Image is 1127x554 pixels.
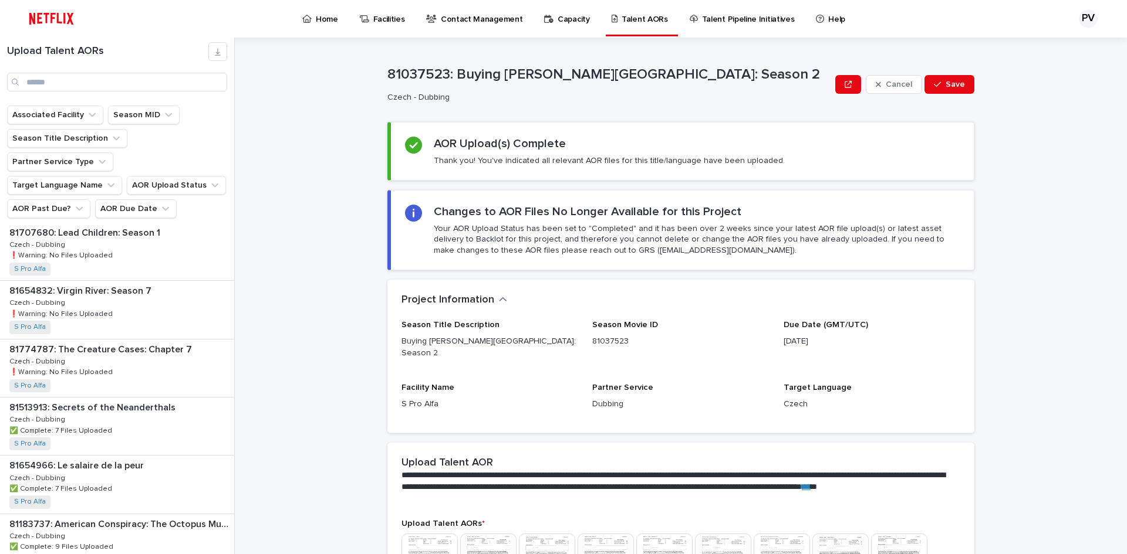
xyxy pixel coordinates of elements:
a: S Pro Alfa [14,440,46,448]
p: 81183737: American Conspiracy: The Octopus Murders: Season 1 [9,516,232,530]
p: ❗️Warning: No Files Uploaded [9,308,115,318]
p: Czech - Dubbing [9,355,68,366]
span: Partner Service [592,383,653,392]
button: Project Information [401,294,507,307]
p: Your AOR Upload Status has been set to "Completed" and it has been over 2 weeks since your latest... [434,223,960,256]
button: Season MID [108,106,180,124]
p: 81037523 [592,335,769,348]
p: Czech - Dubbing [9,472,68,482]
button: Associated Facility [7,106,103,124]
img: ifQbXi3ZQGMSEF7WDB7W [23,7,79,30]
button: AOR Upload Status [127,176,226,195]
span: Target Language [784,383,852,392]
p: ❗️Warning: No Files Uploaded [9,249,115,260]
span: Facility Name [401,383,454,392]
h2: Changes to AOR Files No Longer Available for this Project [434,205,741,219]
h2: Project Information [401,294,494,307]
p: Czech [784,398,960,410]
p: Dubbing [592,398,769,410]
div: PV [1079,9,1098,28]
p: 81774787: The Creature Cases: Chapter 7 [9,342,194,355]
p: Buying [PERSON_NAME][GEOGRAPHIC_DATA]: Season 2 [401,335,578,360]
a: S Pro Alfa [14,265,46,273]
button: Season Title Description [7,129,127,148]
h1: Upload Talent AORs [7,45,208,58]
p: Czech - Dubbing [9,239,68,249]
p: ✅ Complete: 7 Files Uploaded [9,424,114,435]
p: Czech - Dubbing [9,297,68,307]
p: 81654966: Le salaire de la peur [9,458,146,471]
button: AOR Due Date [95,199,177,218]
span: Season Movie ID [592,321,658,329]
h2: Upload Talent AOR [401,457,493,470]
a: S Pro Alfa [14,382,46,390]
p: [DATE] [784,335,960,348]
button: AOR Past Due? [7,199,90,218]
p: ❗️Warning: No Files Uploaded [9,366,115,376]
span: Season Title Description [401,321,500,329]
span: Save [946,80,965,89]
p: S Pro Alfa [401,398,578,410]
p: 81707680: Lead Children: Season 1 [9,225,163,239]
a: S Pro Alfa [14,323,46,331]
button: Partner Service Type [7,152,113,171]
p: Czech - Dubbing [9,530,68,541]
p: ✅ Complete: 7 Files Uploaded [9,482,114,493]
a: S Pro Alfa [14,498,46,506]
h2: AOR Upload(s) Complete [434,137,566,151]
button: Target Language Name [7,176,122,195]
p: Thank you! You've indicated all relevant AOR files for this title/language have been uploaded. [434,155,785,166]
p: ✅ Complete: 9 Files Uploaded [9,541,116,551]
span: Upload Talent AORs [401,519,485,528]
input: Search [7,73,227,91]
p: Czech - Dubbing [387,93,826,103]
p: 81654832: Virgin River: Season 7 [9,283,154,297]
button: Save [924,75,974,94]
p: 81037523: Buying [PERSON_NAME][GEOGRAPHIC_DATA]: Season 2 [387,66,831,83]
button: Cancel [866,75,922,94]
p: 81513913: Secrets of the Neanderthals [9,400,178,413]
p: Czech - Dubbing [9,413,68,424]
span: Due Date (GMT/UTC) [784,321,868,329]
span: Cancel [886,80,912,89]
